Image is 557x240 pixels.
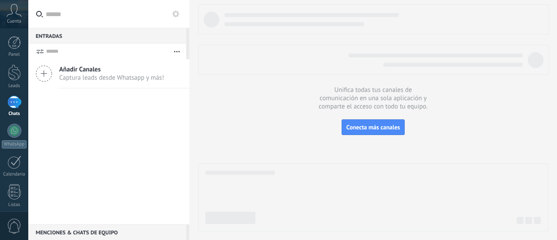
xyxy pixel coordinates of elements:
div: Listas [2,202,27,208]
div: Leads [2,83,27,89]
div: Chats [2,111,27,117]
span: Añadir Canales [59,65,164,74]
div: Panel [2,52,27,57]
span: Captura leads desde Whatsapp y más! [59,74,164,82]
button: Conecta más canales [342,119,405,135]
div: WhatsApp [2,140,27,149]
span: Cuenta [7,19,21,24]
div: Entradas [28,28,186,44]
span: Conecta más canales [346,123,400,131]
div: Menciones & Chats de equipo [28,224,186,240]
div: Calendario [2,172,27,177]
